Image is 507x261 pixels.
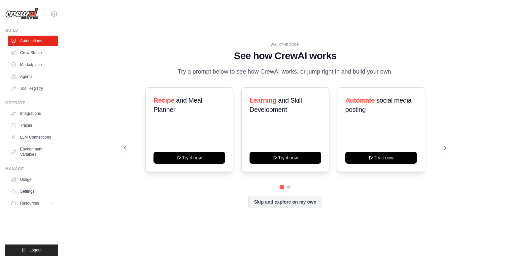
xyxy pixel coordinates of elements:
a: Environment Variables [8,144,58,160]
div: Manage [5,166,58,172]
button: Try it now [153,152,225,164]
p: Try a prompt below to see how CrewAI works, or jump right in and build your own. [174,67,396,77]
div: Operate [5,100,58,106]
a: Marketplace [8,59,58,70]
button: Logout [5,245,58,256]
span: Resources [20,201,39,206]
a: Settings [8,186,58,197]
span: Recipe [153,97,174,104]
span: and Meal Planner [153,97,202,113]
div: Build [5,28,58,33]
button: Skip and explore on my own [248,196,322,208]
a: Integrations [8,108,58,119]
a: Agents [8,71,58,82]
a: LLM Connections [8,132,58,143]
span: and Skill Development [250,97,302,113]
button: Try it now [345,152,417,164]
span: Automate [345,97,375,104]
a: Traces [8,120,58,131]
a: Tool Registry [8,83,58,94]
span: social media posting [345,97,412,113]
div: WALKTHROUGH [124,42,446,47]
button: Try it now [250,152,321,164]
h1: See how CrewAI works [124,50,446,62]
img: Logo [5,8,38,20]
span: Learning [250,97,276,104]
a: Automations [8,36,58,46]
span: Logout [29,247,42,253]
a: Usage [8,174,58,185]
a: Crew Studio [8,48,58,58]
button: Resources [8,198,58,209]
